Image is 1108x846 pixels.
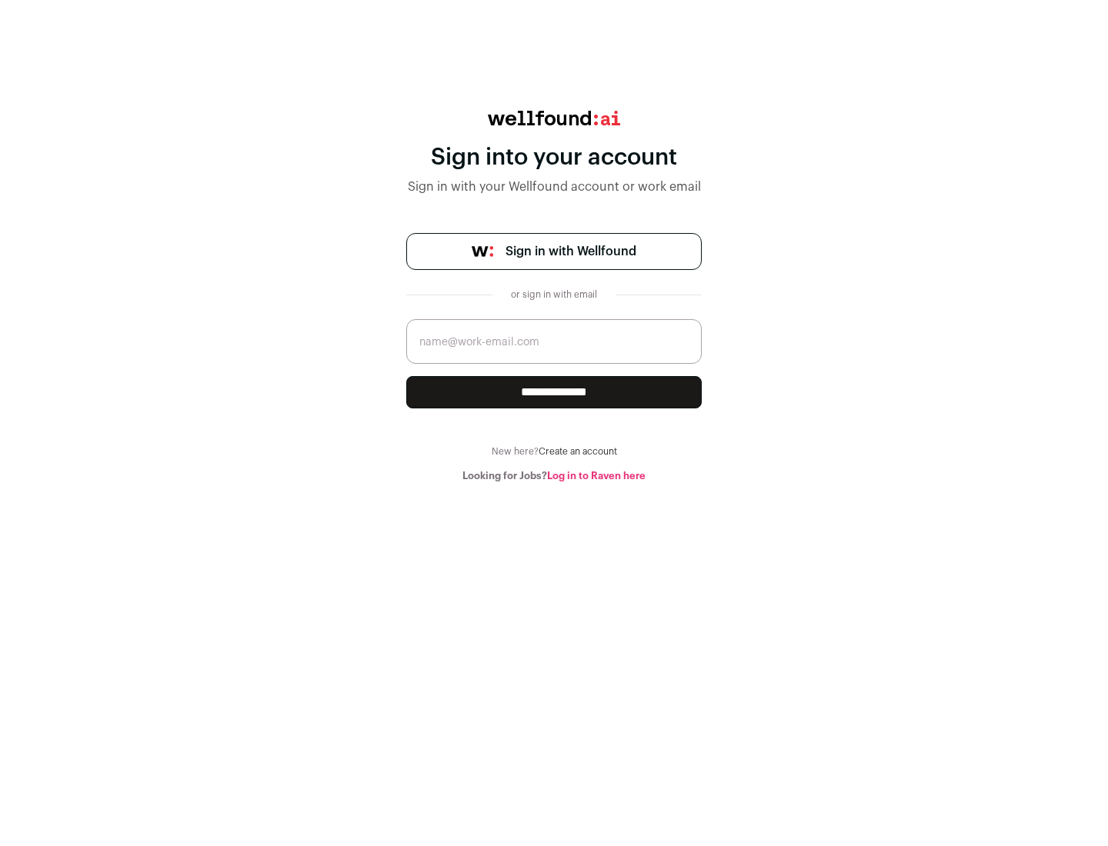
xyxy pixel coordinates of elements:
[505,288,603,301] div: or sign in with email
[406,470,702,482] div: Looking for Jobs?
[472,246,493,257] img: wellfound-symbol-flush-black-fb3c872781a75f747ccb3a119075da62bfe97bd399995f84a933054e44a575c4.png
[539,447,617,456] a: Create an account
[488,111,620,125] img: wellfound:ai
[406,144,702,172] div: Sign into your account
[406,319,702,364] input: name@work-email.com
[506,242,636,261] span: Sign in with Wellfound
[547,471,646,481] a: Log in to Raven here
[406,233,702,270] a: Sign in with Wellfound
[406,178,702,196] div: Sign in with your Wellfound account or work email
[406,445,702,458] div: New here?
